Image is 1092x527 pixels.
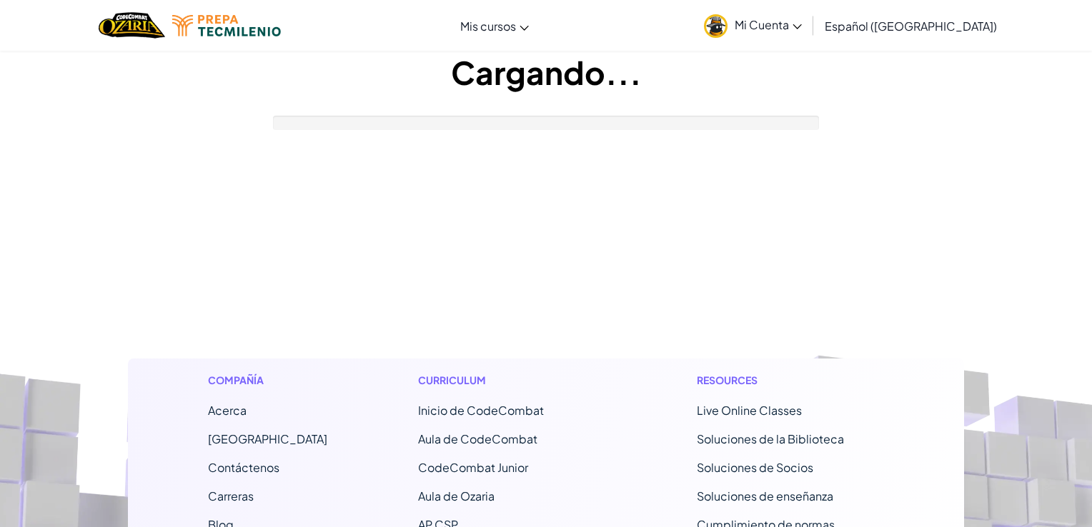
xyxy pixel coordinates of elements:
[697,488,833,503] a: Soluciones de enseñanza
[418,373,606,388] h1: Curriculum
[460,19,516,34] span: Mis cursos
[208,373,327,388] h1: Compañía
[818,6,1004,45] a: Español ([GEOGRAPHIC_DATA])
[825,19,997,34] span: Español ([GEOGRAPHIC_DATA])
[704,14,728,38] img: avatar
[99,11,165,40] img: Home
[418,403,544,418] span: Inicio de CodeCombat
[99,11,165,40] a: Ozaria by CodeCombat logo
[697,403,802,418] a: Live Online Classes
[172,15,281,36] img: Tecmilenio logo
[697,3,809,48] a: Mi Cuenta
[208,431,327,446] a: [GEOGRAPHIC_DATA]
[418,488,495,503] a: Aula de Ozaria
[418,431,537,446] a: Aula de CodeCombat
[208,488,254,503] a: Carreras
[735,17,802,32] span: Mi Cuenta
[697,431,844,446] a: Soluciones de la Biblioteca
[208,460,279,475] span: Contáctenos
[453,6,536,45] a: Mis cursos
[697,373,885,388] h1: Resources
[697,460,813,475] a: Soluciones de Socios
[418,460,528,475] a: CodeCombat Junior
[208,403,247,418] a: Acerca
